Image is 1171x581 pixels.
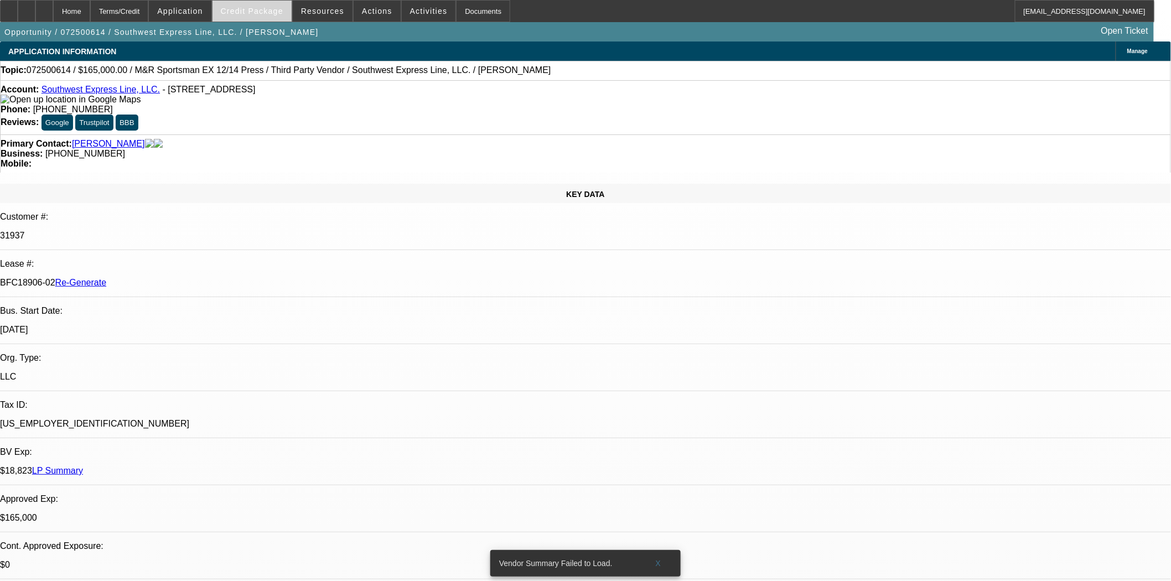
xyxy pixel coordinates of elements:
[145,139,154,149] img: facebook-icon.png
[1,159,32,168] strong: Mobile:
[42,85,160,94] a: Southwest Express Line, LLC.
[1,149,43,158] strong: Business:
[1,117,39,127] strong: Reviews:
[27,65,551,75] span: 072500614 / $165,000.00 / M&R Sportsman EX 12/14 Press / Third Party Vendor / Southwest Express L...
[656,559,662,568] span: X
[1,105,30,114] strong: Phone:
[163,85,256,94] span: - [STREET_ADDRESS]
[293,1,353,22] button: Resources
[1127,48,1148,54] span: Manage
[221,7,283,15] span: Credit Package
[490,550,641,577] div: Vendor Summary Failed to Load.
[410,7,448,15] span: Activities
[116,115,138,131] button: BBB
[1,95,141,104] a: View Google Maps
[354,1,401,22] button: Actions
[149,1,211,22] button: Application
[33,105,113,114] span: [PHONE_NUMBER]
[1,95,141,105] img: Open up location in Google Maps
[213,1,292,22] button: Credit Package
[402,1,456,22] button: Activities
[55,278,107,287] a: Re-Generate
[301,7,344,15] span: Resources
[566,190,604,199] span: KEY DATA
[362,7,392,15] span: Actions
[1097,22,1153,40] a: Open Ticket
[641,553,676,573] button: X
[75,115,113,131] button: Trustpilot
[42,115,73,131] button: Google
[157,7,203,15] span: Application
[8,47,116,56] span: APPLICATION INFORMATION
[72,139,145,149] a: [PERSON_NAME]
[45,149,125,158] span: [PHONE_NUMBER]
[1,139,72,149] strong: Primary Contact:
[4,28,319,37] span: Opportunity / 072500614 / Southwest Express Line, LLC. / [PERSON_NAME]
[1,65,27,75] strong: Topic:
[154,139,163,149] img: linkedin-icon.png
[1,85,39,94] strong: Account:
[32,466,83,475] a: LP Summary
